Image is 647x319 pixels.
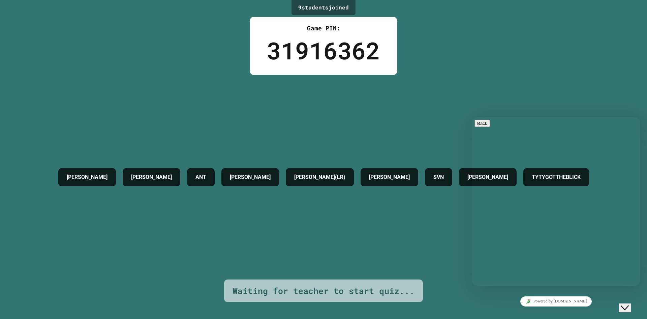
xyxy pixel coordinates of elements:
[619,292,640,312] iframe: chat widget
[472,294,640,309] iframe: chat widget
[467,173,508,181] h4: [PERSON_NAME]
[230,173,271,181] h4: [PERSON_NAME]
[433,173,444,181] h4: SVN
[472,117,640,286] iframe: chat widget
[67,173,107,181] h4: [PERSON_NAME]
[267,33,380,68] div: 31916362
[294,173,345,181] h4: [PERSON_NAME](LR)
[131,173,172,181] h4: [PERSON_NAME]
[369,173,410,181] h4: [PERSON_NAME]
[267,24,380,33] div: Game PIN:
[233,285,414,297] div: Waiting for teacher to start quiz...
[195,173,206,181] h4: ANT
